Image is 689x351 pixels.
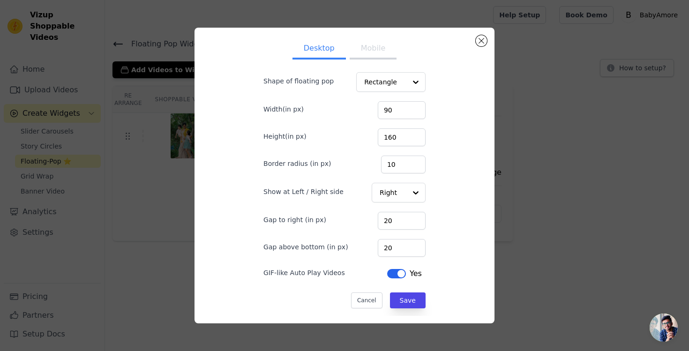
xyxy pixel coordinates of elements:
[263,105,304,114] label: Width(in px)
[263,242,348,252] label: Gap above bottom (in px)
[263,159,331,168] label: Border radius (in px)
[263,132,307,141] label: Height(in px)
[292,39,346,60] button: Desktop
[263,187,344,196] label: Show at Left / Right side
[476,35,487,46] button: Close modal
[263,268,345,277] label: GIF-like Auto Play Videos
[263,76,334,86] label: Shape of floating pop
[650,314,678,342] a: Open chat
[351,292,382,308] button: Cancel
[350,39,397,60] button: Mobile
[390,292,426,308] button: Save
[263,215,326,224] label: Gap to right (in px)
[410,268,422,279] span: Yes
